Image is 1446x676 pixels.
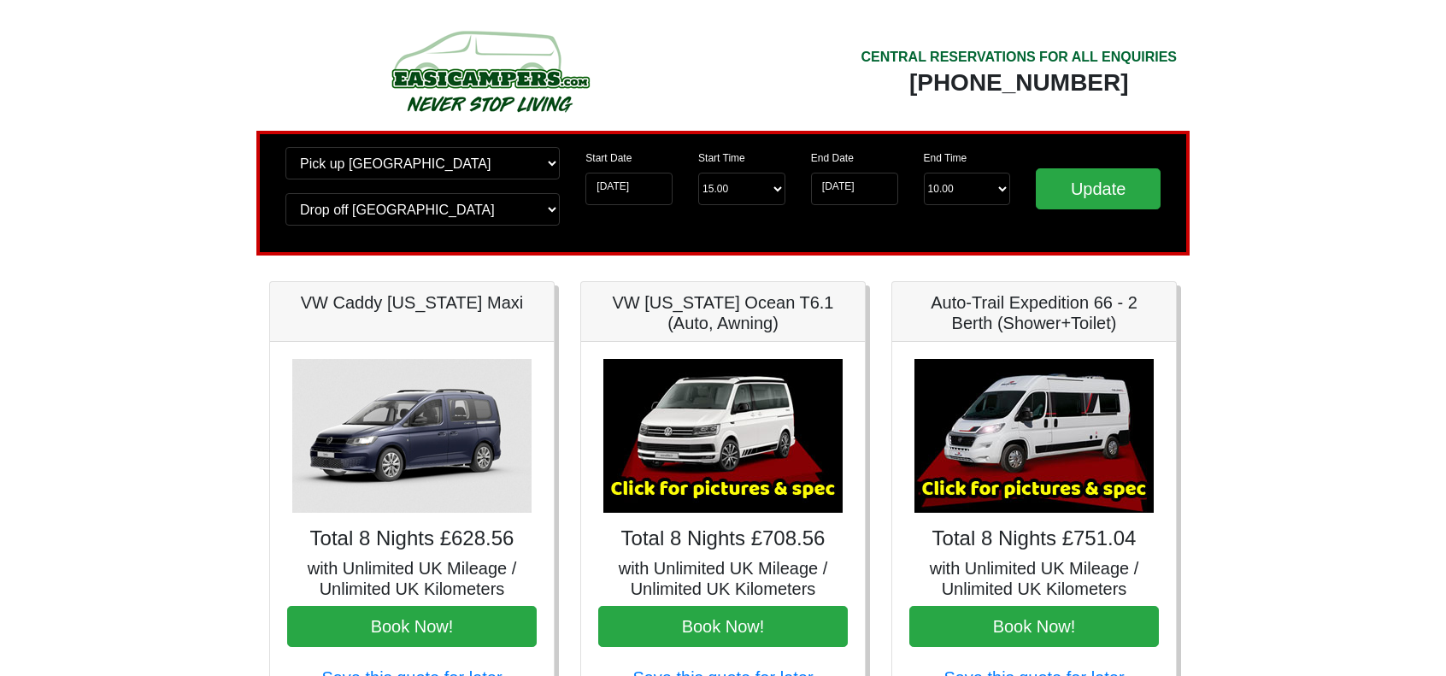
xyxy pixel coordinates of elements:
h5: VW [US_STATE] Ocean T6.1 (Auto, Awning) [598,292,848,333]
img: Auto-Trail Expedition 66 - 2 Berth (Shower+Toilet) [914,359,1154,513]
h5: with Unlimited UK Mileage / Unlimited UK Kilometers [287,558,537,599]
button: Book Now! [909,606,1159,647]
h4: Total 8 Nights £628.56 [287,526,537,551]
input: Start Date [585,173,673,205]
h5: with Unlimited UK Mileage / Unlimited UK Kilometers [598,558,848,599]
label: End Date [811,150,854,166]
h5: Auto-Trail Expedition 66 - 2 Berth (Shower+Toilet) [909,292,1159,333]
label: Start Time [698,150,745,166]
input: Return Date [811,173,898,205]
img: VW Caddy California Maxi [292,359,532,513]
h5: VW Caddy [US_STATE] Maxi [287,292,537,313]
button: Book Now! [287,606,537,647]
h4: Total 8 Nights £751.04 [909,526,1159,551]
label: Start Date [585,150,632,166]
div: CENTRAL RESERVATIONS FOR ALL ENQUIRIES [861,47,1177,68]
img: VW California Ocean T6.1 (Auto, Awning) [603,359,843,513]
input: Update [1036,168,1161,209]
div: [PHONE_NUMBER] [861,68,1177,98]
img: campers-checkout-logo.png [327,24,652,118]
h4: Total 8 Nights £708.56 [598,526,848,551]
label: End Time [924,150,967,166]
button: Book Now! [598,606,848,647]
h5: with Unlimited UK Mileage / Unlimited UK Kilometers [909,558,1159,599]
